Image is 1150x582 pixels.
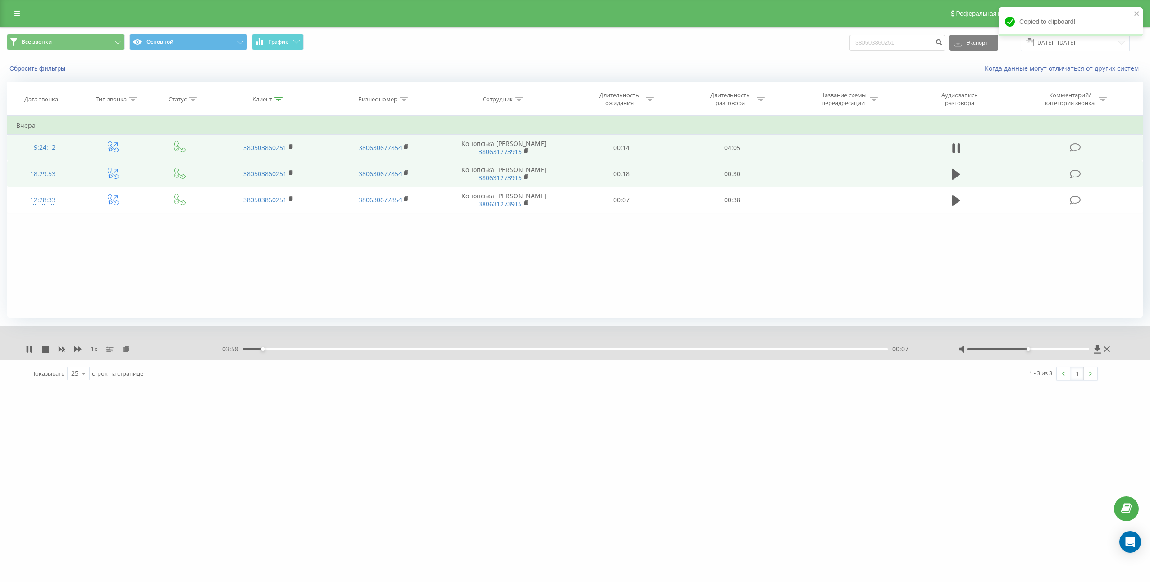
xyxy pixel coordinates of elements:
[358,95,397,103] div: Бизнес номер
[999,7,1143,36] div: Copied to clipboard!
[71,369,78,378] div: 25
[359,169,402,178] a: 380630677854
[819,91,867,107] div: Название схемы переадресации
[566,161,677,187] td: 00:18
[595,91,643,107] div: Длительность ожидания
[442,187,566,213] td: Конопська [PERSON_NAME]
[243,169,287,178] a: 380503860251
[92,369,143,377] span: строк на странице
[220,345,243,354] span: - 03:58
[7,64,70,73] button: Сбросить фильтры
[359,196,402,204] a: 380630677854
[252,34,304,50] button: График
[956,10,1030,17] span: Реферальная программа
[7,117,1143,135] td: Вчера
[1027,347,1030,351] div: Accessibility label
[930,91,989,107] div: Аудиозапись разговора
[16,165,69,183] div: 18:29:53
[1070,367,1084,380] a: 1
[16,191,69,209] div: 12:28:33
[479,147,522,156] a: 380631273915
[849,35,945,51] input: Поиск по номеру
[261,347,265,351] div: Accessibility label
[7,34,125,50] button: Все звонки
[1134,10,1140,18] button: close
[252,95,272,103] div: Клиент
[16,139,69,156] div: 19:24:12
[129,34,247,50] button: Основной
[243,143,287,152] a: 380503860251
[706,91,754,107] div: Длительность разговора
[677,187,788,213] td: 00:38
[566,187,677,213] td: 00:07
[985,64,1143,73] a: Когда данные могут отличаться от других систем
[359,143,402,152] a: 380630677854
[677,161,788,187] td: 00:30
[269,39,288,45] span: График
[892,345,908,354] span: 00:07
[1029,368,1052,377] div: 1 - 3 из 3
[1044,91,1096,107] div: Комментарий/категория звонка
[22,38,52,45] span: Все звонки
[24,95,58,103] div: Дата звонка
[442,161,566,187] td: Конопська [PERSON_NAME]
[1119,531,1141,553] div: Open Intercom Messenger
[479,173,522,182] a: 380631273915
[566,135,677,161] td: 00:14
[677,135,788,161] td: 04:05
[31,369,65,377] span: Показывать
[169,95,187,103] div: Статус
[442,135,566,161] td: Конопська [PERSON_NAME]
[479,200,522,208] a: 380631273915
[949,35,998,51] button: Экспорт
[91,345,97,354] span: 1 x
[243,196,287,204] a: 380503860251
[96,95,127,103] div: Тип звонка
[483,95,513,103] div: Сотрудник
